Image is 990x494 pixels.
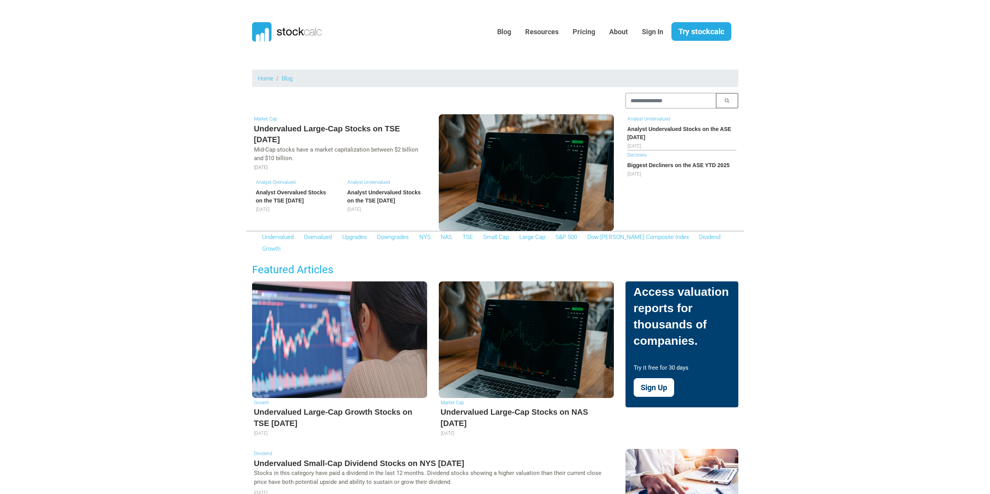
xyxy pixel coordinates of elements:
a: Large Cap [519,234,545,241]
nav: breadcrumb [252,70,738,87]
a: Market Cap [441,400,464,405]
p: Mid-Cap stocks have a market capitalization between $2 billion and $10 billion. [254,145,425,163]
a: Pricing [567,23,601,42]
a: Growth [254,400,269,405]
img: Undervalued Large-Cap Growth Stocks on TSE August 2025 [252,281,427,398]
a: Blog [491,23,517,42]
a: NYS [419,234,431,241]
h6: Analyst Undervalued Stocks on the TSE [DATE] [347,189,423,205]
h5: Access valuation reports for thousands of companies. [634,284,730,355]
a: Undervalued [262,234,294,241]
a: Analyst Overvalued [256,180,296,185]
h5: Undervalued Large-Cap Growth Stocks on TSE [DATE] [254,407,425,429]
small: [DATE] [254,165,268,170]
a: Dow [PERSON_NAME] Composite Index [587,234,689,241]
span: [DATE] [256,207,270,212]
a: Upgrades [342,234,367,241]
a: About [603,23,634,42]
h3: Featured Articles [246,262,744,277]
h6: Analyst Undervalued Stocks on the ASE [DATE] [627,125,736,141]
a: TSE [463,234,473,241]
a: Blog [282,75,293,82]
img: Undervalued Large-Cap Stocks on TSE August 2025 [439,114,614,231]
a: Small Cap [483,234,509,241]
a: Analyst Undervalued [627,116,670,122]
a: Growth [262,245,280,252]
h5: Undervalued Large-Cap Stocks on NAS [DATE] [441,407,612,429]
a: Dividend [254,451,272,456]
h5: Undervalued Small-Cap Dividend Stocks on NYS [DATE] [254,458,612,469]
a: Downgrades [377,234,409,241]
p: Stocks in this category have paid a dividend in the last 12 months. Dividend stocks showing a hig... [254,469,612,486]
a: NAS [441,234,452,241]
a: S&P 500 [555,234,577,241]
a: Overvalued [304,234,332,241]
span: [DATE] [441,431,454,436]
span: [DATE] [627,171,641,177]
button: Sign Up [634,378,674,397]
h6: Analyst Overvalued Stocks on the TSE [DATE] [256,189,332,205]
span: [DATE] [254,431,268,436]
small: Try it free for 30 days [634,364,689,377]
a: Dividend [699,234,720,241]
span: [DATE] [627,143,641,149]
a: Home [258,75,273,82]
a: Try stockcalc [671,22,731,41]
h5: Undervalued Large-Cap Stocks on TSE [DATE] [254,123,425,145]
span: [DATE] [347,207,361,212]
h6: Biggest Decliners on the ASE YTD 2025 [627,161,736,169]
a: Resources [519,23,564,42]
a: Decliners [627,152,647,158]
a: Analyst Undervalued [347,180,390,185]
img: Undervalued Large-Cap Stocks on NAS August 2025 [439,281,614,398]
a: Sign In [636,23,669,42]
a: Market Cap [254,116,277,122]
